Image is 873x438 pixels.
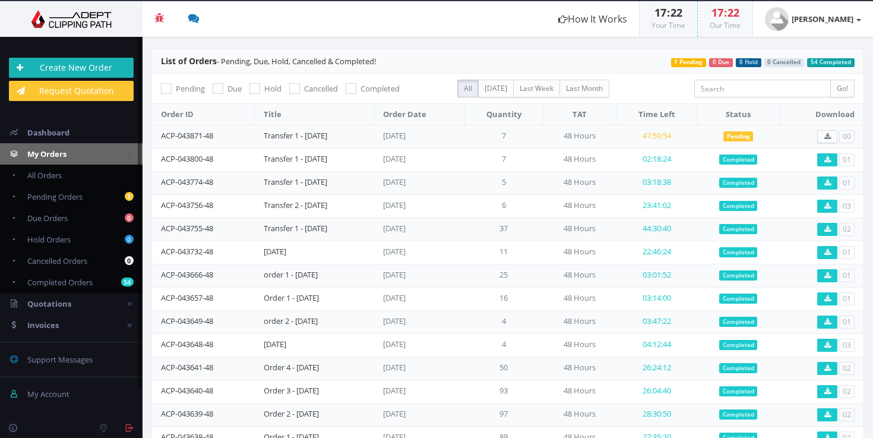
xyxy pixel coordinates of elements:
span: Completed [719,270,758,281]
span: Dashboard [27,127,69,138]
td: 44:30:40 [616,218,697,241]
td: 48 Hours [543,264,616,287]
td: 25 [464,264,543,287]
span: Completed [719,155,758,165]
td: 4 [464,310,543,333]
td: 48 Hours [543,357,616,380]
input: Go! [830,80,855,97]
a: ACP-043774-48 [161,177,213,187]
span: Completed [719,340,758,351]
input: Search [694,80,831,97]
td: 6 [464,194,543,218]
a: ACP-043756-48 [161,200,213,210]
th: Status [697,104,780,125]
span: Completed [719,294,758,304]
td: 48 Hours [543,287,616,310]
span: Completed [719,409,758,420]
span: Pending [176,83,205,94]
td: 48 Hours [543,194,616,218]
th: TAT [543,104,616,125]
span: 0 Hold [736,58,761,67]
a: Transfer 1 - [DATE] [264,153,327,164]
a: ACP-043640-48 [161,385,213,396]
a: ACP-043800-48 [161,153,213,164]
td: [DATE] [374,194,464,218]
span: Due [227,83,242,94]
a: Transfer 1 - [DATE] [264,177,327,187]
td: 04:12:44 [616,333,697,357]
td: 48 Hours [543,218,616,241]
span: : [723,5,727,20]
span: Completed [719,363,758,374]
td: 93 [464,380,543,403]
span: 22 [727,5,739,20]
td: 28:30:50 [616,403,697,426]
span: Completed [719,178,758,188]
span: Cancelled [304,83,338,94]
td: 7 [464,148,543,171]
label: Last Week [513,80,560,97]
span: Completed [719,247,758,258]
span: Cancelled Orders [27,256,87,266]
span: Completed [719,224,758,235]
td: 5 [464,171,543,194]
td: [DATE] [374,241,464,264]
span: Hold [264,83,281,94]
img: Adept Graphics [9,10,134,28]
a: ACP-043755-48 [161,223,213,234]
td: 26:04:40 [616,380,697,403]
td: 03:18:38 [616,171,697,194]
a: ACP-043648-48 [161,339,213,349]
a: ACP-043657-48 [161,292,213,303]
span: 0 Due [709,58,733,67]
span: Completed [719,201,758,212]
td: 48 Hours [543,125,616,148]
span: My Orders [27,149,67,159]
a: Create New Order [9,58,134,78]
td: 23:41:02 [616,194,697,218]
strong: [PERSON_NAME] [792,14,853,24]
span: List of Orders [161,55,217,67]
label: All [457,80,479,97]
td: [DATE] [374,148,464,171]
b: 1 [125,192,134,201]
span: Completed [719,386,758,397]
a: ACP-043649-48 [161,316,213,326]
span: - Pending, Due, Hold, Cancelled & Completed! [161,56,376,67]
td: 48 Hours [543,171,616,194]
td: [DATE] [374,333,464,357]
a: ACP-043639-48 [161,408,213,419]
a: ACP-043732-48 [161,246,213,257]
span: Pending [723,131,754,142]
td: [DATE] [374,171,464,194]
span: Hold Orders [27,234,71,245]
a: Order 3 - [DATE] [264,385,319,396]
span: 54 Completed [807,58,855,67]
td: 11 [464,241,543,264]
td: 48 Hours [543,310,616,333]
a: Order 4 - [DATE] [264,362,319,373]
span: Completed [360,83,400,94]
b: 0 [125,213,134,222]
a: [DATE] [264,339,286,349]
span: My Account [27,389,69,399]
span: Quotations [27,298,71,309]
a: Transfer 1 - [DATE] [264,223,327,234]
td: 22:46:24 [616,241,697,264]
span: Invoices [27,320,59,330]
td: 48 Hours [543,380,616,403]
b: 0 [125,256,134,265]
a: [DATE] [264,246,286,257]
td: 03:14:00 [616,287,697,310]
td: 16 [464,287,543,310]
th: Order ID [152,104,255,125]
span: Due Orders [27,213,68,223]
th: Download [779,104,863,125]
td: [DATE] [374,310,464,333]
td: 48 Hours [543,403,616,426]
span: Quantity [486,109,521,119]
td: 03:01:52 [616,264,697,287]
span: Completed [719,317,758,327]
td: 48 Hours [543,241,616,264]
small: Our Time [710,20,741,30]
